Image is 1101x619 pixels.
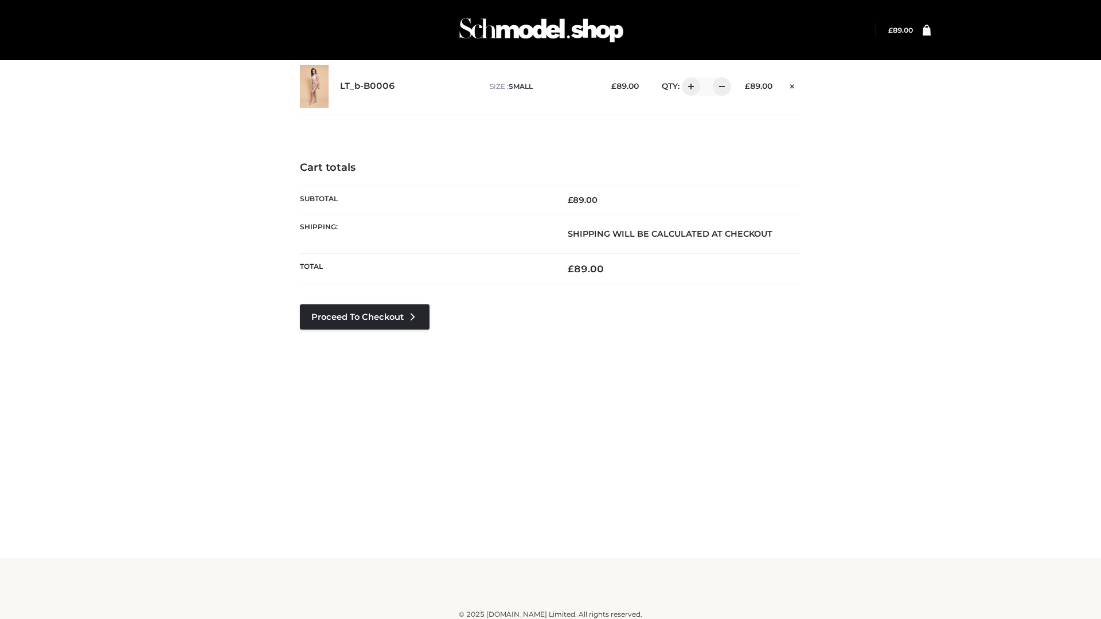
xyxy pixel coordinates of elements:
[568,263,574,275] span: £
[650,77,727,96] div: QTY:
[300,186,550,214] th: Subtotal
[888,26,913,34] a: £89.00
[745,81,772,91] bdi: 89.00
[300,214,550,253] th: Shipping:
[490,81,594,92] p: size :
[745,81,750,91] span: £
[784,77,801,92] a: Remove this item
[888,26,893,34] span: £
[300,254,550,284] th: Total
[568,263,604,275] bdi: 89.00
[300,304,430,330] a: Proceed to Checkout
[568,229,772,239] strong: Shipping will be calculated at checkout
[888,26,913,34] bdi: 89.00
[509,82,533,91] span: SMALL
[455,7,627,53] img: Schmodel Admin 964
[340,81,395,92] a: LT_b-B0006
[568,195,573,205] span: £
[611,81,639,91] bdi: 89.00
[611,81,616,91] span: £
[568,195,598,205] bdi: 89.00
[300,65,329,108] img: LT_b-B0006 - SMALL
[300,162,801,174] h4: Cart totals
